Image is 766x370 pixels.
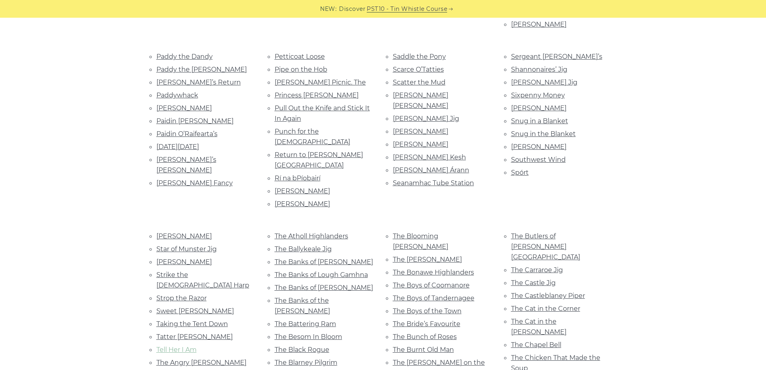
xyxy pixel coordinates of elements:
[156,179,233,187] a: [PERSON_NAME] Fancy
[511,279,556,287] a: The Castle Jig
[156,258,212,266] a: [PERSON_NAME]
[275,359,337,366] a: The Blarney Pilgrim
[275,232,348,240] a: The Atholl Highlanders
[156,320,228,328] a: Taking the Tent Down
[511,104,567,112] a: [PERSON_NAME]
[156,271,249,289] a: Strike the [DEMOGRAPHIC_DATA] Harp
[275,200,330,208] a: [PERSON_NAME]
[275,284,373,291] a: The Banks of [PERSON_NAME]
[275,297,330,315] a: The Banks of the [PERSON_NAME]
[320,4,337,14] span: NEW:
[393,91,448,110] a: [PERSON_NAME] [PERSON_NAME]
[275,128,350,146] a: Punch for the [DEMOGRAPHIC_DATA]
[275,187,330,195] a: [PERSON_NAME]
[511,91,565,99] a: Sixpenny Money
[511,53,602,60] a: Sergeant [PERSON_NAME]’s
[393,232,448,250] a: The Blooming [PERSON_NAME]
[511,318,567,336] a: The Cat in the [PERSON_NAME]
[275,79,366,86] a: [PERSON_NAME] Picnic. The
[511,21,567,28] a: [PERSON_NAME]
[156,307,234,315] a: Sweet [PERSON_NAME]
[393,128,448,135] a: [PERSON_NAME]
[393,53,446,60] a: Saddle the Pony
[511,117,568,125] a: Snug in a Blanket
[393,153,466,161] a: [PERSON_NAME] Kesh
[275,245,332,253] a: The Ballykeale Jig
[511,266,563,274] a: The Carraroe Jig
[156,232,212,240] a: [PERSON_NAME]
[393,166,469,174] a: [PERSON_NAME] Árann
[511,130,576,138] a: Snug in the Blanket
[156,79,241,86] a: [PERSON_NAME]’s Return
[393,281,470,289] a: The Boys of Coomanore
[367,4,447,14] a: PST10 - Tin Whistle Course
[393,269,474,276] a: The Bonawe Highlanders
[275,174,320,182] a: Rí na bPíobairí
[156,346,197,353] a: Tell Her I Am
[156,294,207,302] a: Strop the Razor
[275,258,373,266] a: The Banks of [PERSON_NAME]
[156,333,233,341] a: Tatter [PERSON_NAME]
[393,320,460,328] a: The Bride’s Favourite
[393,179,474,187] a: Seanamhac Tube Station
[393,115,459,122] a: [PERSON_NAME] Jig
[393,79,446,86] a: Scatter the Mud
[511,169,529,176] a: Spórt
[393,307,462,315] a: The Boys of the Town
[393,294,474,302] a: The Boys of Tandernagee
[511,156,566,163] a: Southwest Wind
[393,256,462,263] a: The [PERSON_NAME]
[156,117,234,125] a: Paidin [PERSON_NAME]
[275,320,336,328] a: The Battering Ram
[156,53,213,60] a: Paddy the Dandy
[156,143,199,151] a: [DATE][DATE]
[156,104,212,112] a: [PERSON_NAME]
[275,151,363,169] a: Return to [PERSON_NAME][GEOGRAPHIC_DATA]
[156,91,198,99] a: Paddywhack
[511,305,580,312] a: The Cat in the Corner
[511,341,561,349] a: The Chapel Bell
[275,346,329,353] a: The Black Rogue
[393,141,448,148] a: [PERSON_NAME]
[339,4,366,14] span: Discover
[393,333,457,341] a: The Bunch of Roses
[511,79,577,86] a: [PERSON_NAME] Jig
[275,91,359,99] a: Princess [PERSON_NAME]
[156,359,246,366] a: The Angry [PERSON_NAME]
[511,66,567,73] a: Shannonaires’ Jig
[156,156,216,174] a: [PERSON_NAME]’s [PERSON_NAME]
[511,232,580,261] a: The Butlers of [PERSON_NAME][GEOGRAPHIC_DATA]
[511,292,585,300] a: The Castleblaney Piper
[275,271,368,279] a: The Banks of Lough Gamhna
[511,143,567,151] a: [PERSON_NAME]
[275,66,327,73] a: Pipe on the Hob
[275,104,370,122] a: Pull Out the Knife and Stick It In Again
[275,333,342,341] a: The Besom In Bloom
[393,66,444,73] a: Scarce O’Tatties
[156,130,218,138] a: Paidin O’Raifearta’s
[275,53,325,60] a: Petticoat Loose
[393,346,454,353] a: The Burnt Old Man
[156,245,217,253] a: Star of Munster Jig
[156,66,247,73] a: Paddy the [PERSON_NAME]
